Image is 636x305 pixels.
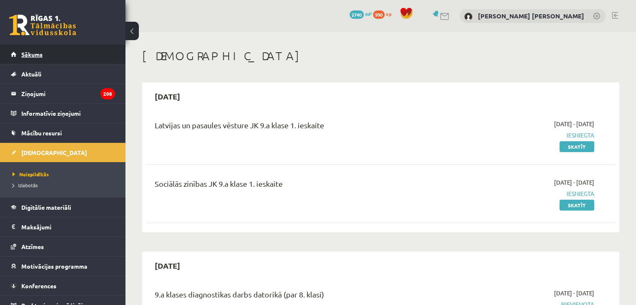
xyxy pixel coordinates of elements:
span: 990 [373,10,385,19]
span: [DATE] - [DATE] [554,178,594,187]
span: [DATE] - [DATE] [554,119,594,128]
a: Skatīt [559,141,594,152]
h1: [DEMOGRAPHIC_DATA] [142,49,619,63]
span: Atzīmes [21,243,44,250]
div: 9.a klases diagnostikas darbs datorikā (par 8. klasi) [155,289,444,304]
a: Ziņojumi208 [11,84,115,103]
a: Neizpildītās [13,170,117,178]
i: 208 [100,88,115,99]
span: Konferences [21,282,56,290]
span: Neizpildītās [13,171,49,178]
span: mP [365,10,372,17]
a: Digitālie materiāli [11,198,115,217]
span: Motivācijas programma [21,262,87,270]
h2: [DATE] [146,86,189,106]
a: Skatīt [559,200,594,211]
a: Aktuāli [11,64,115,84]
span: Mācību resursi [21,129,62,137]
span: 2740 [350,10,364,19]
span: Digitālie materiāli [21,203,71,211]
span: [DATE] - [DATE] [554,289,594,297]
a: 990 xp [373,10,396,17]
a: [DEMOGRAPHIC_DATA] [11,143,115,162]
a: Motivācijas programma [11,257,115,276]
div: Latvijas un pasaules vēsture JK 9.a klase 1. ieskaite [155,119,444,135]
a: Konferences [11,276,115,295]
a: [PERSON_NAME] [PERSON_NAME] [478,12,584,20]
span: [DEMOGRAPHIC_DATA] [21,149,87,156]
a: Atzīmes [11,237,115,256]
span: Iesniegta [456,189,594,198]
legend: Ziņojumi [21,84,115,103]
div: Sociālās zinības JK 9.a klase 1. ieskaite [155,178,444,193]
a: Mācību resursi [11,123,115,142]
span: Iesniegta [456,131,594,140]
span: Izlabotās [13,182,38,188]
legend: Maksājumi [21,217,115,236]
a: Sākums [11,45,115,64]
a: Izlabotās [13,181,117,189]
a: Rīgas 1. Tālmācības vidusskola [9,15,76,36]
h2: [DATE] [146,256,189,275]
span: Aktuāli [21,70,41,78]
span: xp [386,10,391,17]
img: Undīne Vilhelmīne Ādmine [464,13,473,21]
a: Informatīvie ziņojumi [11,104,115,123]
a: Maksājumi [11,217,115,236]
span: Sākums [21,51,43,58]
legend: Informatīvie ziņojumi [21,104,115,123]
a: 2740 mP [350,10,372,17]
